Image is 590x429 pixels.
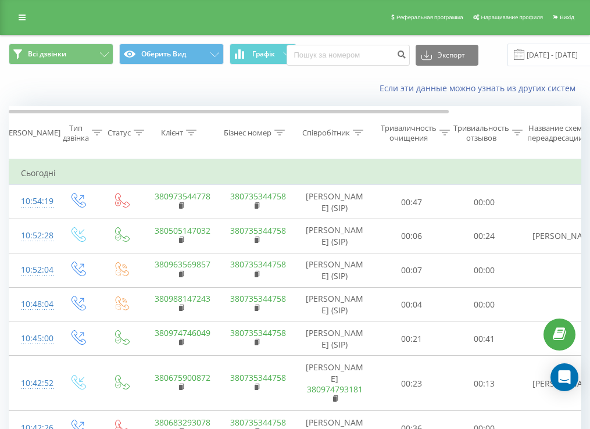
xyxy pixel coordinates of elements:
[155,293,210,304] a: 380988147243
[21,298,53,309] font: 10:48:04
[155,191,210,202] a: 380973544778
[21,167,56,178] font: Сьогодні
[161,127,183,138] font: Клієнт
[453,123,509,143] font: Тривиальность отзывов
[474,196,495,208] font: 00:00
[108,127,131,138] font: Статус
[230,225,286,236] a: 380735344758
[230,191,286,202] a: 380735344758
[230,44,296,65] button: Графік
[155,259,210,270] a: 380963569857
[230,417,286,428] a: 380735344758
[401,264,422,276] font: 00:07
[21,264,53,275] font: 10:52:04
[474,378,495,389] font: 00:13
[28,49,66,59] font: Всі дзвінки
[230,372,286,383] a: 380735344758
[230,293,286,304] a: 380735344758
[21,377,53,388] font: 10:42:52
[306,293,363,316] font: [PERSON_NAME] (SIP)
[155,417,210,428] a: 380683293078
[416,45,478,66] button: Экспорт
[396,14,463,20] font: Реферальная программа
[401,299,422,310] font: 00:04
[252,49,275,59] font: Графік
[401,378,422,389] font: 00:23
[21,195,53,206] font: 10:54:19
[155,327,210,338] a: 380974746049
[474,299,495,310] font: 00:00
[474,231,495,242] font: 00:24
[380,83,581,94] a: Если эти данные можно узнать из других систем
[230,327,286,338] a: 380735344758
[155,225,210,236] a: 380505147032
[287,45,410,66] input: Пошук за номером
[481,14,543,20] font: Наращивание профиля
[302,127,350,138] font: Співробітник
[2,127,60,138] font: [PERSON_NAME]
[155,372,210,383] a: 380675900872
[306,225,363,248] font: [PERSON_NAME] (SIP)
[381,123,437,143] font: Триваличность очищения
[230,259,286,270] a: 380735344758
[21,333,53,344] font: 10:45:00
[401,231,422,242] font: 00:06
[21,230,53,241] font: 10:52:28
[224,127,271,138] font: Бізнес номер
[380,83,575,94] font: Если эти данные можно узнать из других систем
[9,44,113,65] button: Всі дзвінки
[119,44,224,65] button: Оберить Вид
[307,384,363,395] a: 380974793181
[306,191,363,213] font: [PERSON_NAME] (SIP)
[474,264,495,276] font: 00:00
[306,327,363,350] font: [PERSON_NAME] (SIP)
[560,14,574,20] font: Вихід
[63,123,89,143] font: Тип дзвінка
[401,196,422,208] font: 00:47
[401,333,422,344] font: 00:21
[550,363,578,391] div: Открытый Интерком Мессенджер
[306,259,363,281] font: [PERSON_NAME] (SIP)
[527,123,583,143] font: Название схем переадресации
[141,49,186,59] font: Оберить Вид
[474,333,495,344] font: 00:41
[438,50,465,60] font: Экспорт
[306,362,363,384] font: [PERSON_NAME]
